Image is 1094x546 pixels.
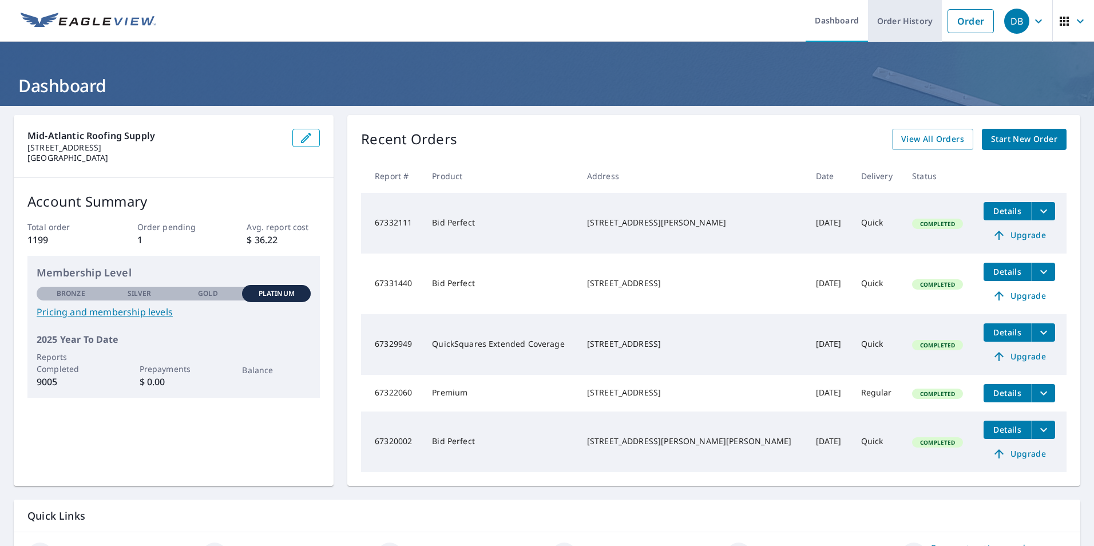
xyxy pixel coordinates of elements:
[587,387,798,398] div: [STREET_ADDRESS]
[1032,202,1055,220] button: filesDropdownBtn-67332111
[1032,421,1055,439] button: filesDropdownBtn-67320002
[990,424,1025,435] span: Details
[27,233,101,247] p: 1199
[990,228,1048,242] span: Upgrade
[807,193,852,254] td: [DATE]
[852,412,903,472] td: Quick
[990,266,1025,277] span: Details
[984,323,1032,342] button: detailsBtn-67329949
[37,351,105,375] p: Reports Completed
[1004,9,1029,34] div: DB
[578,159,807,193] th: Address
[140,363,208,375] p: Prepayments
[807,314,852,375] td: [DATE]
[137,221,211,233] p: Order pending
[423,375,578,412] td: Premium
[37,333,311,346] p: 2025 Year To Date
[361,412,423,472] td: 67320002
[140,375,208,389] p: $ 0.00
[361,375,423,412] td: 67322060
[247,221,320,233] p: Avg. report cost
[27,153,283,163] p: [GEOGRAPHIC_DATA]
[984,226,1055,244] a: Upgrade
[984,421,1032,439] button: detailsBtn-67320002
[361,314,423,375] td: 67329949
[852,375,903,412] td: Regular
[991,132,1057,147] span: Start New Order
[913,280,962,288] span: Completed
[984,347,1055,366] a: Upgrade
[242,364,311,376] p: Balance
[37,305,311,319] a: Pricing and membership levels
[27,509,1067,523] p: Quick Links
[27,191,320,212] p: Account Summary
[27,143,283,153] p: [STREET_ADDRESS]
[990,327,1025,338] span: Details
[852,193,903,254] td: Quick
[948,9,994,33] a: Order
[990,350,1048,363] span: Upgrade
[14,74,1080,97] h1: Dashboard
[984,263,1032,281] button: detailsBtn-67331440
[852,314,903,375] td: Quick
[852,254,903,314] td: Quick
[982,129,1067,150] a: Start New Order
[807,159,852,193] th: Date
[807,254,852,314] td: [DATE]
[423,314,578,375] td: QuickSquares Extended Coverage
[903,159,974,193] th: Status
[423,193,578,254] td: Bid Perfect
[198,288,217,299] p: Gold
[913,390,962,398] span: Completed
[37,375,105,389] p: 9005
[990,387,1025,398] span: Details
[587,278,798,289] div: [STREET_ADDRESS]
[37,265,311,280] p: Membership Level
[361,254,423,314] td: 67331440
[361,129,457,150] p: Recent Orders
[990,447,1048,461] span: Upgrade
[21,13,156,30] img: EV Logo
[361,193,423,254] td: 67332111
[892,129,973,150] a: View All Orders
[57,288,85,299] p: Bronze
[27,129,283,143] p: Mid-Atlantic Roofing Supply
[423,159,578,193] th: Product
[913,220,962,228] span: Completed
[27,221,101,233] p: Total order
[1032,263,1055,281] button: filesDropdownBtn-67331440
[901,132,964,147] span: View All Orders
[361,159,423,193] th: Report #
[913,438,962,446] span: Completed
[423,254,578,314] td: Bid Perfect
[807,412,852,472] td: [DATE]
[984,384,1032,402] button: detailsBtn-67322060
[587,217,798,228] div: [STREET_ADDRESS][PERSON_NAME]
[913,341,962,349] span: Completed
[587,436,798,447] div: [STREET_ADDRESS][PERSON_NAME][PERSON_NAME]
[1032,384,1055,402] button: filesDropdownBtn-67322060
[587,338,798,350] div: [STREET_ADDRESS]
[984,202,1032,220] button: detailsBtn-67332111
[984,445,1055,463] a: Upgrade
[984,287,1055,305] a: Upgrade
[1032,323,1055,342] button: filesDropdownBtn-67329949
[259,288,295,299] p: Platinum
[423,412,578,472] td: Bid Perfect
[128,288,152,299] p: Silver
[990,289,1048,303] span: Upgrade
[807,375,852,412] td: [DATE]
[852,159,903,193] th: Delivery
[247,233,320,247] p: $ 36.22
[137,233,211,247] p: 1
[990,205,1025,216] span: Details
